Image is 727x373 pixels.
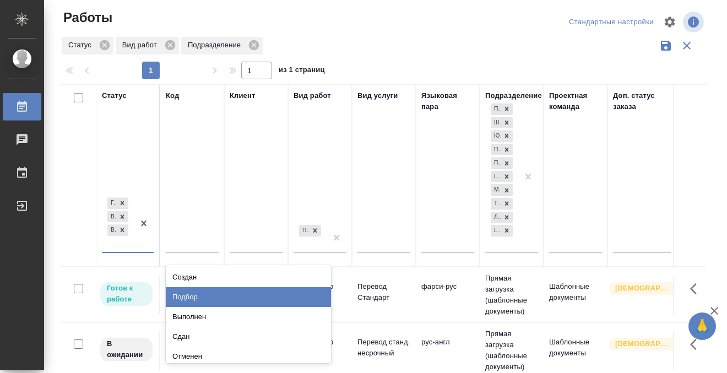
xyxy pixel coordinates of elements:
[166,327,331,347] div: Сдан
[299,225,309,237] div: Приёмка по качеству
[490,116,514,130] div: Прямая загрузка (шаблонные документы), Шаблонные документы, Юридический, Проектный офис, Проектна...
[480,267,544,322] td: Прямая загрузка (шаблонные документы)
[166,347,331,366] div: Отменен
[683,331,710,358] button: Здесь прячутся важные кнопки
[491,103,501,115] div: Прямая загрузка (шаблонные документы)
[491,184,501,196] div: Медицинский
[298,224,322,238] div: Приёмка по качеству
[491,130,501,142] div: Юридический
[279,63,325,79] span: из 1 страниц
[490,143,514,157] div: Прямая загрузка (шаблонные документы), Шаблонные документы, Юридический, Проектный офис, Проектна...
[230,90,255,101] div: Клиент
[683,12,706,32] span: Посмотреть информацию
[491,198,501,210] div: Технический
[490,129,514,143] div: Прямая загрузка (шаблонные документы), Шаблонные документы, Юридический, Проектный офис, Проектна...
[416,276,480,314] td: фарси-рус
[107,211,116,223] div: В работе
[693,315,712,338] span: 🙏
[490,183,514,197] div: Прямая загрузка (шаблонные документы), Шаблонные документы, Юридический, Проектный офис, Проектна...
[490,211,514,224] div: Прямая загрузка (шаблонные документы), Шаблонные документы, Юридический, Проектный офис, Проектна...
[122,40,161,51] p: Вид работ
[357,337,410,359] p: Перевод станд. несрочный
[491,157,501,169] div: Проектная группа
[99,337,154,363] div: Исполнитель назначен, приступать к работе пока рано
[491,117,501,129] div: Шаблонные документы
[491,171,501,183] div: LegalQA
[357,90,398,101] div: Вид услуги
[62,37,113,54] div: Статус
[566,14,657,31] div: split button
[107,198,116,209] div: Готов к работе
[490,170,514,184] div: Прямая загрузка (шаблонные документы), Шаблонные документы, Юридический, Проектный офис, Проектна...
[68,40,95,51] p: Статус
[683,276,710,302] button: Здесь прячутся важные кнопки
[613,90,671,112] div: Доп. статус заказа
[61,9,112,26] span: Работы
[416,331,480,370] td: рус-англ
[107,338,146,360] p: В ожидании
[491,225,501,237] div: LocQA
[116,37,179,54] div: Вид работ
[490,197,514,211] div: Прямая загрузка (шаблонные документы), Шаблонные документы, Юридический, Проектный офис, Проектна...
[490,156,514,170] div: Прямая загрузка (шаблонные документы), Шаблонные документы, Юридический, Проектный офис, Проектна...
[181,37,263,54] div: Подразделение
[421,90,474,112] div: Языковая пара
[107,283,146,305] p: Готов к работе
[188,40,245,51] p: Подразделение
[485,90,542,101] div: Подразделение
[102,90,127,101] div: Статус
[491,212,501,223] div: Локализация
[615,338,670,349] p: [DEMOGRAPHIC_DATA]
[615,283,670,294] p: [DEMOGRAPHIC_DATA]
[294,90,331,101] div: Вид работ
[107,224,116,236] div: В ожидании
[657,9,683,35] span: Настроить таблицу
[166,307,331,327] div: Выполнен
[676,35,697,56] button: Сбросить фильтры
[357,281,410,303] p: Перевод Стандарт
[490,224,514,238] div: Прямая загрузка (шаблонные документы), Шаблонные документы, Юридический, Проектный офис, Проектна...
[544,276,607,314] td: Шаблонные документы
[549,90,602,112] div: Проектная команда
[688,312,716,340] button: 🙏
[166,90,179,101] div: Код
[655,35,676,56] button: Сохранить фильтры
[166,287,331,307] div: Подбор
[490,102,514,116] div: Прямая загрузка (шаблонные документы), Шаблонные документы, Юридический, Проектный офис, Проектна...
[491,144,501,156] div: Проектный офис
[544,331,607,370] td: Шаблонные документы
[166,267,331,287] div: Создан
